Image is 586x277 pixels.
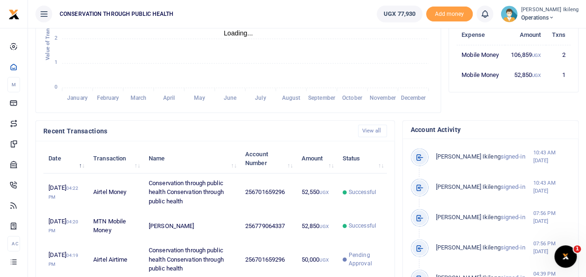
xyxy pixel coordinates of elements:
small: 07:56 PM [DATE] [533,209,571,225]
th: Status: activate to sort column ascending [337,144,387,173]
li: Toup your wallet [426,7,473,22]
th: Account Number: activate to sort column ascending [240,144,296,173]
a: profile-user [PERSON_NAME] Ikileng Operations [501,6,579,22]
p: signed-in [435,243,533,253]
small: 10:43 AM [DATE] [533,179,571,195]
span: UGX 77,930 [384,9,415,19]
span: [PERSON_NAME] Ikileng [435,214,500,221]
small: UGX [532,53,541,58]
tspan: October [342,95,363,101]
td: Conservation through public health Conservation through public health [144,173,240,212]
td: 256779064337 [240,212,296,241]
span: [PERSON_NAME] Ikileng [435,183,500,190]
td: Mobile Money [456,45,505,65]
tspan: March [131,95,147,101]
span: [PERSON_NAME] Ikileng [435,244,500,251]
p: signed-in [435,152,533,162]
td: 52,550 [296,173,337,212]
a: logo-small logo-large logo-large [8,10,20,17]
img: profile-user [501,6,517,22]
span: Operations [521,14,579,22]
small: UGX [532,73,541,78]
tspan: November [370,95,396,101]
tspan: February [97,95,119,101]
tspan: January [67,95,88,101]
th: Expense [456,25,505,45]
li: Wallet ballance [373,6,426,22]
th: Txns [546,25,571,45]
tspan: 0 [55,84,57,90]
tspan: April [163,95,175,101]
p: signed-in [435,213,533,222]
a: View all [358,125,387,137]
li: M [7,77,20,92]
span: Successful [349,188,376,196]
text: Loading... [224,29,253,37]
small: UGX [319,257,328,263]
td: Mobile Money [456,65,505,84]
td: Airtel Money [88,173,144,212]
a: UGX 77,930 [377,6,422,22]
small: [PERSON_NAME] Ikileng [521,6,579,14]
th: Name: activate to sort column ascending [144,144,240,173]
small: UGX [319,224,328,229]
td: 1 [546,65,571,84]
td: 256701659296 [240,173,296,212]
small: 10:43 AM [DATE] [533,149,571,165]
tspan: July [255,95,266,101]
span: 1 [573,245,581,253]
td: 2 [546,45,571,65]
span: Pending Approval [349,251,382,268]
a: Add money [426,10,473,17]
td: 52,850 [505,65,546,84]
span: Successful [349,222,376,230]
th: Amount: activate to sort column ascending [296,144,337,173]
tspan: 2 [55,35,57,41]
tspan: September [308,95,336,101]
img: logo-small [8,9,20,20]
span: [PERSON_NAME] Ikileng [435,153,500,160]
td: 106,859 [505,45,546,65]
tspan: May [194,95,205,101]
small: 07:56 PM [DATE] [533,240,571,256]
td: MTN Mobile Money [88,212,144,241]
iframe: Intercom live chat [554,245,577,268]
td: [DATE] [43,212,88,241]
li: Ac [7,236,20,251]
h4: Recent Transactions [43,126,351,136]
h4: Account Activity [410,125,571,135]
tspan: August [282,95,301,101]
td: [DATE] [43,173,88,212]
span: CONSERVATION THROUGH PUBLIC HEALTH [56,10,177,18]
small: UGX [319,190,328,195]
span: Add money [426,7,473,22]
th: Amount [505,25,546,45]
tspan: 1 [55,60,57,66]
p: signed-in [435,182,533,192]
td: 52,850 [296,212,337,241]
th: Transaction: activate to sort column ascending [88,144,144,173]
tspan: June [224,95,237,101]
td: [PERSON_NAME] [144,212,240,241]
tspan: December [400,95,426,101]
th: Date: activate to sort column descending [43,144,88,173]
